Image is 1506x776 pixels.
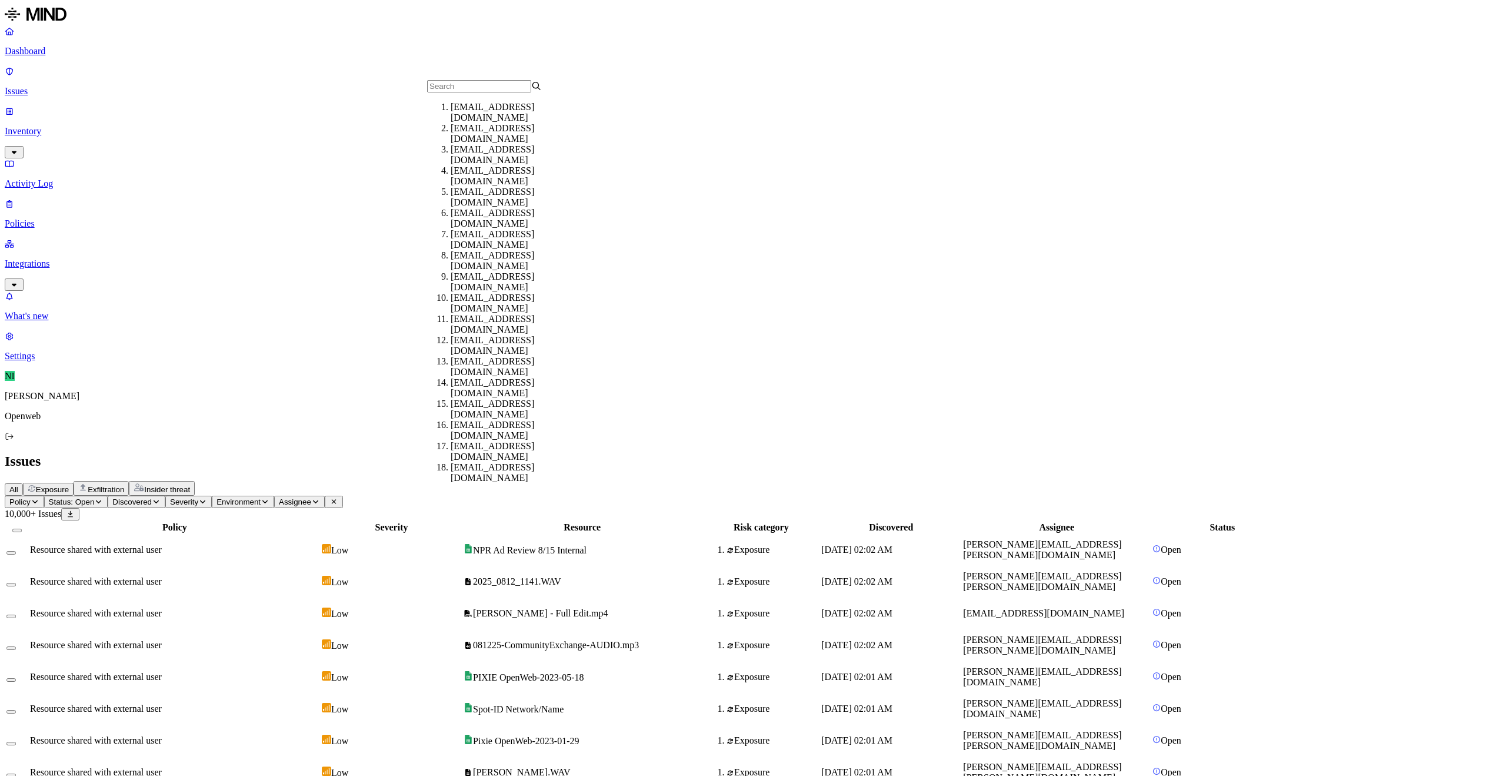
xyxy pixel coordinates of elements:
span: Status: Open [49,498,95,506]
img: severity-low.svg [322,767,331,776]
span: [DATE] 02:01 AM [821,735,892,745]
button: Select all [12,529,22,532]
span: Policy [9,498,31,506]
span: [PERSON_NAME][EMAIL_ADDRESS][DOMAIN_NAME] [963,698,1121,719]
span: [PERSON_NAME][EMAIL_ADDRESS][PERSON_NAME][DOMAIN_NAME] [963,539,1121,560]
span: [PERSON_NAME][EMAIL_ADDRESS][DOMAIN_NAME] [963,666,1121,687]
button: Select row [6,646,16,650]
div: [EMAIL_ADDRESS][DOMAIN_NAME] [451,314,565,335]
span: Environment [216,498,261,506]
span: Resource shared with external user [30,608,162,618]
span: Low [331,577,348,587]
div: [EMAIL_ADDRESS][DOMAIN_NAME] [451,356,565,377]
span: Resource shared with external user [30,576,162,586]
div: Exposure [727,576,819,587]
p: Settings [5,351,1501,362]
span: 081225-CommunityExchange-AUDIO.mp3 [473,640,639,650]
p: Policies [5,218,1501,229]
a: What's new [5,291,1501,321]
div: [EMAIL_ADDRESS][DOMAIN_NAME] [451,271,565,293]
span: Exposure [36,485,69,494]
span: Low [331,641,348,651]
span: Low [331,672,348,682]
a: Activity Log [5,158,1501,189]
span: Low [331,609,348,619]
span: [PERSON_NAME][EMAIL_ADDRESS][PERSON_NAME][DOMAIN_NAME] [963,571,1121,592]
a: MIND [5,5,1501,26]
img: status-open.svg [1152,767,1161,775]
span: [PERSON_NAME][EMAIL_ADDRESS][PERSON_NAME][DOMAIN_NAME] [963,730,1121,751]
div: Discovered [821,522,961,533]
span: Resource shared with external user [30,704,162,714]
img: MIND [5,5,66,24]
img: status-open.svg [1152,735,1161,744]
div: [EMAIL_ADDRESS][DOMAIN_NAME] [451,187,565,208]
span: 2025_0812_1141.WAV [473,576,561,586]
div: Status [1152,522,1292,533]
span: [DATE] 02:02 AM [821,576,892,586]
a: Inventory [5,106,1501,157]
span: Severity [170,498,198,506]
button: Select row [6,710,16,714]
a: Issues [5,66,1501,97]
div: Resource [464,522,701,533]
div: Exposure [727,704,819,714]
span: Resource shared with external user [30,640,162,650]
span: Resource shared with external user [30,735,162,745]
img: severity-low.svg [322,703,331,712]
p: Dashboard [5,46,1501,57]
div: Assignee [963,522,1150,533]
span: [DATE] 02:01 AM [821,704,892,714]
button: Select row [6,551,16,555]
div: [EMAIL_ADDRESS][DOMAIN_NAME] [451,335,565,356]
img: status-open.svg [1152,576,1161,585]
div: [EMAIL_ADDRESS][DOMAIN_NAME] [451,399,565,420]
div: [EMAIL_ADDRESS][DOMAIN_NAME] [451,293,565,314]
h2: Issues [5,453,1501,469]
span: Open [1161,640,1181,650]
span: Discovered [112,498,152,506]
button: Select row [6,678,16,682]
p: Openweb [5,411,1501,422]
div: [EMAIL_ADDRESS][DOMAIN_NAME] [451,462,565,483]
div: Exposure [727,672,819,682]
span: [DATE] 02:02 AM [821,640,892,650]
span: Exfiltration [88,485,124,494]
span: [DATE] 02:02 AM [821,545,892,555]
span: [DATE] 02:01 AM [821,672,892,682]
span: [PERSON_NAME][EMAIL_ADDRESS][PERSON_NAME][DOMAIN_NAME] [963,635,1121,655]
div: [EMAIL_ADDRESS][DOMAIN_NAME] [451,102,565,123]
span: Resource shared with external user [30,672,162,682]
span: Assignee [279,498,311,506]
div: [EMAIL_ADDRESS][DOMAIN_NAME] [451,229,565,250]
span: Open [1161,545,1181,555]
p: Integrations [5,258,1501,269]
img: severity-low.svg [322,576,331,585]
div: Exposure [727,640,819,651]
div: [EMAIL_ADDRESS][DOMAIN_NAME] [451,420,565,441]
img: status-open.svg [1152,672,1161,680]
span: Low [331,736,348,746]
img: severity-low.svg [322,544,331,553]
div: Exposure [727,608,819,619]
div: [EMAIL_ADDRESS][DOMAIN_NAME] [451,165,565,187]
a: Integrations [5,238,1501,289]
span: Open [1161,608,1181,618]
div: [EMAIL_ADDRESS][DOMAIN_NAME] [451,144,565,165]
span: Open [1161,576,1181,586]
span: PIXIE OpenWeb-2023-05-18 [473,672,584,682]
span: NI [5,371,15,381]
div: [EMAIL_ADDRESS][DOMAIN_NAME] [451,250,565,271]
button: Select row [6,615,16,618]
span: All [9,485,18,494]
div: Exposure [727,545,819,555]
p: Activity Log [5,178,1501,189]
div: Risk category [703,522,819,533]
img: status-open.svg [1152,704,1161,712]
input: Search [427,80,531,92]
span: Open [1161,735,1181,745]
div: Severity [322,522,461,533]
span: Low [331,545,348,555]
span: Low [331,704,348,714]
span: Resource shared with external user [30,545,162,555]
